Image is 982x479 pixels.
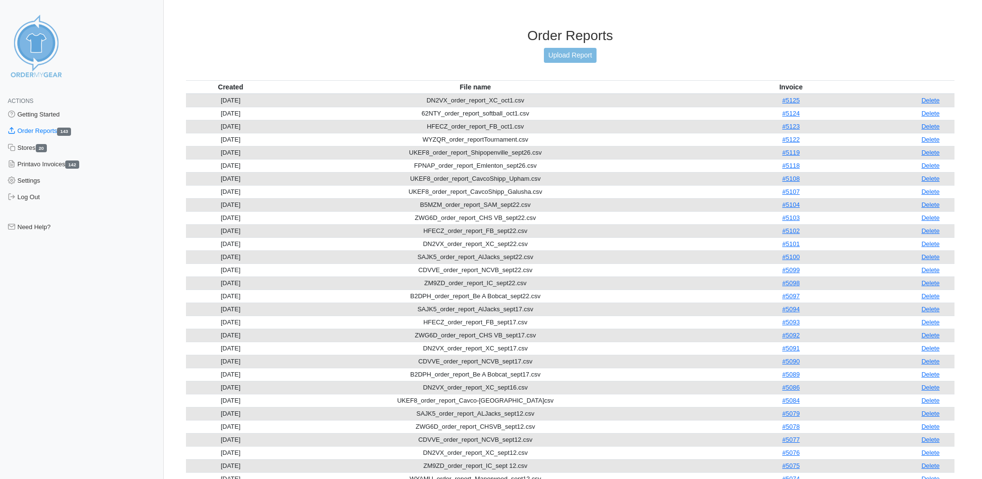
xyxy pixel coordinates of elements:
[275,420,675,433] td: ZWG6D_order_report_CHSVB_sept12.csv
[186,407,275,420] td: [DATE]
[275,342,675,355] td: DN2VX_order_report_XC_sept17.csv
[57,128,71,136] span: 143
[275,290,675,303] td: B2DPH_order_report_Be A Bobcat_sept22.csv
[922,201,940,208] a: Delete
[36,144,47,152] span: 20
[922,227,940,234] a: Delete
[186,263,275,276] td: [DATE]
[782,384,799,391] a: #5086
[275,94,675,107] td: DN2VX_order_report_XC_oct1.csv
[782,462,799,469] a: #5075
[782,397,799,404] a: #5084
[782,188,799,195] a: #5107
[922,358,940,365] a: Delete
[186,146,275,159] td: [DATE]
[275,316,675,329] td: HFECZ_order_report_FB_sept17.csv
[275,237,675,250] td: DN2VX_order_report_XC_sept22.csv
[782,423,799,430] a: #5078
[186,28,954,44] h3: Order Reports
[275,329,675,342] td: ZWG6D_order_report_CHS VB_sept17.csv
[922,110,940,117] a: Delete
[922,175,940,182] a: Delete
[275,446,675,459] td: DN2VX_order_report_XC_sept12.csv
[186,342,275,355] td: [DATE]
[186,433,275,446] td: [DATE]
[186,120,275,133] td: [DATE]
[782,358,799,365] a: #5090
[186,94,275,107] td: [DATE]
[275,355,675,368] td: CDVVE_order_report_NCVB_sept17.csv
[275,263,675,276] td: CDVVE_order_report_NCVB_sept22.csv
[186,250,275,263] td: [DATE]
[782,227,799,234] a: #5102
[275,80,675,94] th: File name
[275,459,675,472] td: ZM9ZD_order_report_IC_sept 12.csv
[186,316,275,329] td: [DATE]
[275,368,675,381] td: B2DPH_order_report_Be A Bobcat_sept17.csv
[275,250,675,263] td: SAJK5_order_report_AlJacks_sept22.csv
[922,319,940,326] a: Delete
[922,97,940,104] a: Delete
[922,462,940,469] a: Delete
[782,410,799,417] a: #5079
[922,240,940,247] a: Delete
[275,211,675,224] td: ZWG6D_order_report_CHS VB_sept22.csv
[922,371,940,378] a: Delete
[186,211,275,224] td: [DATE]
[186,459,275,472] td: [DATE]
[922,292,940,300] a: Delete
[782,332,799,339] a: #5092
[782,305,799,313] a: #5094
[922,162,940,169] a: Delete
[275,172,675,185] td: UKEF8_order_report_CavcoShipp_Upham.csv
[275,381,675,394] td: DN2VX_order_report_XC_sept16.csv
[782,162,799,169] a: #5118
[782,345,799,352] a: #5091
[782,110,799,117] a: #5124
[186,133,275,146] td: [DATE]
[782,319,799,326] a: #5093
[186,329,275,342] td: [DATE]
[922,136,940,143] a: Delete
[922,123,940,130] a: Delete
[922,410,940,417] a: Delete
[275,198,675,211] td: B5MZM_order_report_SAM_sept22.csv
[922,345,940,352] a: Delete
[922,253,940,261] a: Delete
[275,185,675,198] td: UKEF8_order_report_CavcoShipp_Galusha.csv
[186,420,275,433] td: [DATE]
[186,185,275,198] td: [DATE]
[186,159,275,172] td: [DATE]
[186,381,275,394] td: [DATE]
[782,201,799,208] a: #5104
[922,397,940,404] a: Delete
[186,224,275,237] td: [DATE]
[275,407,675,420] td: SAJK5_order_report_ALJacks_sept12.csv
[275,394,675,407] td: UKEF8_order_report_Cavco-[GEOGRAPHIC_DATA]csv
[922,449,940,456] a: Delete
[275,276,675,290] td: ZM9ZD_order_report_IC_sept22.csv
[782,279,799,287] a: #5098
[544,48,596,63] a: Upload Report
[782,449,799,456] a: #5076
[922,332,940,339] a: Delete
[922,436,940,443] a: Delete
[186,368,275,381] td: [DATE]
[922,214,940,221] a: Delete
[922,423,940,430] a: Delete
[782,136,799,143] a: #5122
[922,266,940,274] a: Delete
[186,107,275,120] td: [DATE]
[186,237,275,250] td: [DATE]
[782,214,799,221] a: #5103
[922,305,940,313] a: Delete
[186,276,275,290] td: [DATE]
[782,266,799,274] a: #5099
[922,149,940,156] a: Delete
[782,175,799,182] a: #5108
[275,224,675,237] td: HFECZ_order_report_FB_sept22.csv
[922,188,940,195] a: Delete
[186,290,275,303] td: [DATE]
[922,279,940,287] a: Delete
[8,98,33,104] span: Actions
